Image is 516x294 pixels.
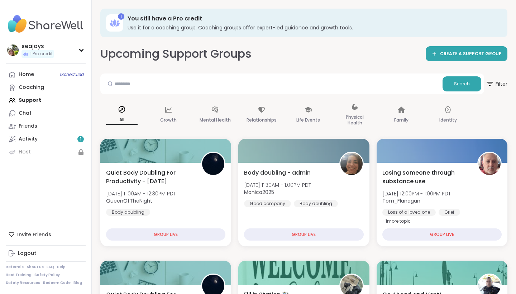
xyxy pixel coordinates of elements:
[244,181,311,189] span: [DATE] 11:30AM - 1:00PM PDT
[100,46,252,62] h2: Upcoming Support Groups
[244,228,363,241] div: GROUP LIVE
[106,190,176,197] span: [DATE] 11:00AM - 12:30PM PDT
[19,110,32,117] div: Chat
[106,197,152,204] b: QueenOfTheNight
[47,265,54,270] a: FAQ
[394,116,408,124] p: Family
[200,116,231,124] p: Mental Health
[6,107,86,120] a: Chat
[6,280,40,285] a: Safety Resources
[19,148,31,156] div: Host
[6,272,32,278] a: Host Training
[6,228,86,241] div: Invite Friends
[34,272,60,278] a: Safety Policy
[382,190,451,197] span: [DATE] 12:00PM - 1:00PM PDT
[6,146,86,158] a: Host
[6,133,86,146] a: Activity1
[382,209,436,216] div: Loss of a loved one
[294,200,338,207] div: Body doubling
[443,76,481,91] button: Search
[6,11,86,37] img: ShareWell Nav Logo
[244,169,311,177] span: Body doubling - admin
[296,116,320,124] p: Life Events
[78,85,84,90] iframe: Spotlight
[57,265,66,270] a: Help
[43,280,71,285] a: Redeem Code
[106,228,225,241] div: GROUP LIVE
[6,120,86,133] a: Friends
[439,116,457,124] p: Identity
[426,46,507,61] a: CREATE A SUPPORT GROUP
[486,75,507,93] span: Filter
[128,15,497,23] h3: You still have a Pro credit
[382,228,502,241] div: GROUP LIVE
[106,115,138,125] p: All
[73,280,82,285] a: Blog
[440,51,502,57] span: CREATE A SUPPORT GROUP
[19,84,44,91] div: Coaching
[7,44,19,56] img: seajoys
[478,153,501,175] img: Tom_Flanagan
[106,169,193,186] span: Quiet Body Doubling For Productivity - [DATE]
[128,24,497,31] h3: Use it for a coaching group. Coaching groups offer expert-led guidance and growth tools.
[18,250,36,257] div: Logout
[6,247,86,260] a: Logout
[244,189,274,196] b: Monica2025
[339,113,371,127] p: Physical Health
[80,136,81,142] span: 1
[247,116,277,124] p: Relationships
[60,72,84,77] span: 1 Scheduled
[439,209,460,216] div: Grief
[6,265,24,270] a: Referrals
[486,73,507,94] button: Filter
[382,197,420,204] b: Tom_Flanagan
[118,13,124,20] div: 1
[382,169,469,186] span: Losing someone through substance use
[454,81,470,87] span: Search
[244,200,291,207] div: Good company
[160,116,177,124] p: Growth
[106,209,150,216] div: Body doubling
[6,81,86,94] a: Coaching
[19,123,37,130] div: Friends
[6,68,86,81] a: Home1Scheduled
[27,265,44,270] a: About Us
[19,136,38,143] div: Activity
[30,51,53,57] span: 1 Pro credit
[19,71,34,78] div: Home
[21,42,54,50] div: seajoys
[340,153,363,175] img: Monica2025
[202,153,224,175] img: QueenOfTheNight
